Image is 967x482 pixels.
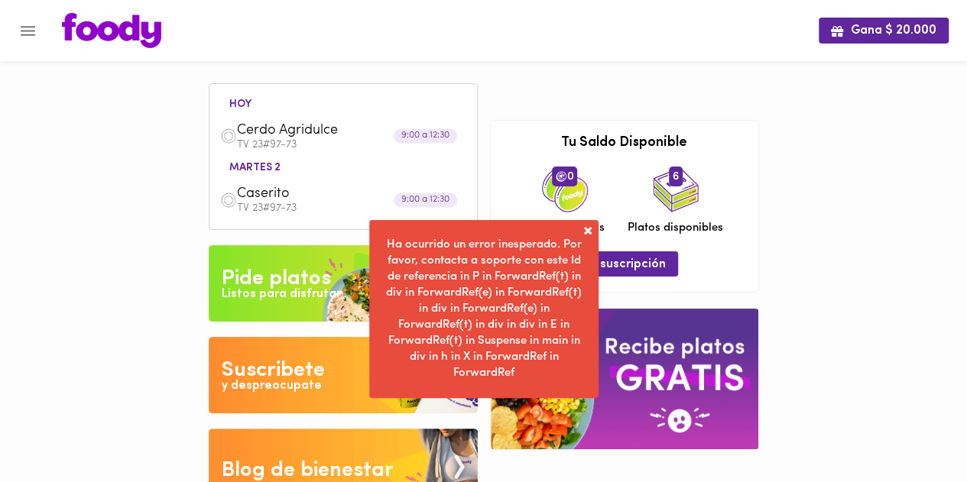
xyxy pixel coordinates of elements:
[222,377,322,395] div: y despreocupate
[831,24,936,38] span: Gana $ 20.000
[237,140,466,150] p: TV 23#97-73
[556,171,566,182] img: foody-creditos.png
[62,13,161,48] img: logo.png
[552,167,577,186] span: 0
[386,239,582,379] span: Ha ocurrido un error inesperado. Por favor, contacta a soporte con este Id de referencia in P in ...
[502,136,747,151] h3: Tu Saldo Disponible
[669,167,683,186] span: 6
[394,192,457,207] div: 9:00 a 12:30
[628,220,723,236] span: Platos disponibles
[222,355,325,386] div: Suscribete
[217,159,293,173] li: martes 2
[394,129,457,144] div: 9:00 a 12:30
[819,18,949,43] button: Gana $ 20.000
[237,122,413,140] span: Cerdo Agridulce
[491,309,758,448] img: referral-banner.png
[9,12,47,50] button: Menu
[217,95,264,110] li: hoy
[220,192,237,209] img: dish.png
[542,167,588,212] img: credits-package.png
[582,257,666,272] span: Mi suscripción
[209,337,478,413] img: Disfruta bajar de peso
[237,186,413,203] span: Caserito
[878,393,952,467] iframe: Messagebird Livechat Widget
[237,203,466,214] p: TV 23#97-73
[570,251,678,277] button: Mi suscripción
[220,128,237,144] img: dish.png
[222,264,331,294] div: Pide platos
[222,286,341,303] div: Listos para disfrutar
[209,245,478,322] img: Pide un Platos
[653,167,699,212] img: icon_dishes.png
